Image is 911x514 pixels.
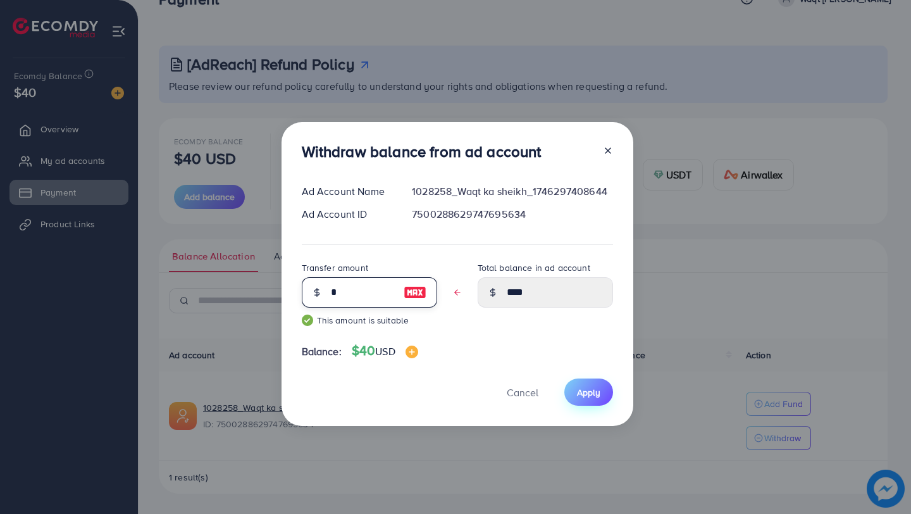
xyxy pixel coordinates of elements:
[507,385,538,399] span: Cancel
[302,315,313,326] img: guide
[352,343,418,359] h4: $40
[564,379,613,406] button: Apply
[478,261,590,274] label: Total balance in ad account
[402,184,623,199] div: 1028258_Waqt ka sheikh_1746297408644
[292,184,402,199] div: Ad Account Name
[375,344,395,358] span: USD
[402,207,623,222] div: 7500288629747695634
[302,314,437,327] small: This amount is suitable
[491,379,554,406] button: Cancel
[577,386,600,399] span: Apply
[404,285,426,300] img: image
[302,344,342,359] span: Balance:
[406,346,418,358] img: image
[302,142,542,161] h3: Withdraw balance from ad account
[292,207,402,222] div: Ad Account ID
[302,261,368,274] label: Transfer amount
